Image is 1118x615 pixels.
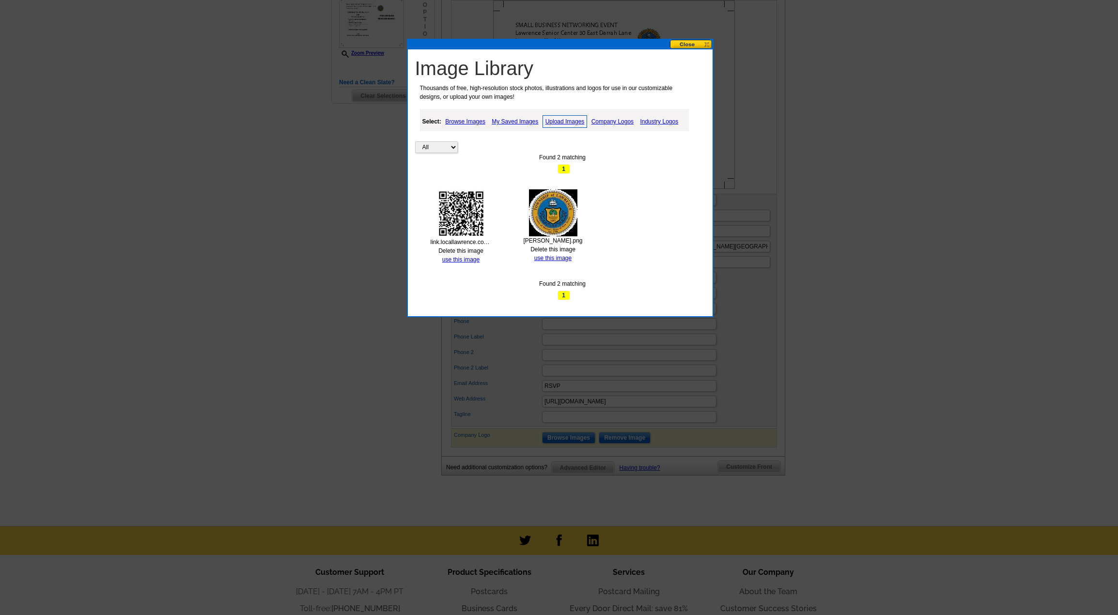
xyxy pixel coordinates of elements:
[438,247,483,254] a: Delete this image
[530,246,575,253] a: Delete this image
[637,116,681,127] a: Industry Logos
[489,116,541,127] a: My Saved Images
[558,291,570,300] span: 1
[443,116,488,127] a: Browse Images
[415,84,692,101] p: Thousands of free, high-resolution stock photos, illustrations and logos for use in our customiza...
[589,116,636,127] a: Company Logos
[415,57,710,80] h1: Image Library
[529,189,577,236] img: thumb-68c9a223c5f02.jpg
[422,118,441,125] strong: Select:
[924,390,1118,615] iframe: LiveChat chat widget
[523,236,584,245] div: [PERSON_NAME].png
[534,255,572,261] a: use this image
[442,256,480,263] a: use this image
[431,238,492,246] div: link.locallawrence.com.net25.png
[558,164,570,174] span: 1
[415,279,710,288] div: Found 2 matching
[415,153,710,162] div: Found 2 matching
[437,189,485,238] img: thumb-68c9a42b53dae.jpg
[543,115,588,128] a: Upload Images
